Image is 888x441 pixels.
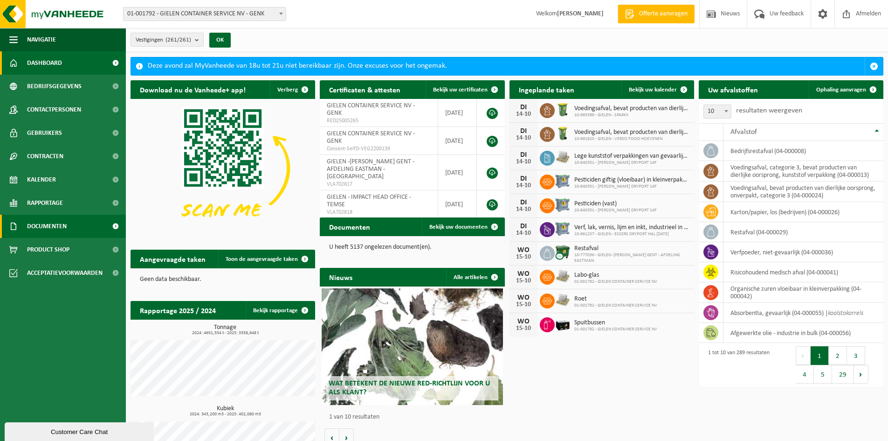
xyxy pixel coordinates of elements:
[327,145,431,153] span: Consent-SelfD-VEG2200139
[574,153,689,160] span: Lege kunststof verpakkingen van gevaarlijke stoffen
[27,168,56,191] span: Kalender
[320,80,410,98] h2: Certificaten & attesten
[574,279,657,285] span: 01-001792 - GIELEN CONTAINER SERVICE NV
[514,159,533,165] div: 14-10
[226,256,298,262] span: Toon de aangevraagde taken
[555,268,571,284] img: LP-PA-00000-WDN-11
[514,278,533,284] div: 15-10
[555,245,571,260] img: WB-1100-CU
[847,346,865,365] button: 3
[426,80,504,99] a: Bekijk uw certificaten
[148,57,865,75] div: Deze avond zal MyVanheede van 18u tot 21u niet bereikbaar zijn. Onze excuses voor het ongemak.
[438,99,477,127] td: [DATE]
[574,112,689,118] span: 10-985399 - GIELEN - SPARKX
[327,209,431,216] span: VLA702818
[131,99,315,238] img: Download de VHEPlus App
[27,75,82,98] span: Bedrijfsgegevens
[723,242,883,262] td: verfpoeder, niet-gevaarlijk (04-000036)
[809,80,882,99] a: Ophaling aanvragen
[555,173,571,189] img: PB-AP-0800-MET-02-01
[723,182,883,202] td: voedingsafval, bevat producten van dierlijke oorsprong, onverpakt, categorie 3 (04-000024)
[135,324,315,336] h3: Tonnage
[730,128,757,136] span: Afvalstof
[27,145,63,168] span: Contracten
[514,199,533,206] div: DI
[796,365,814,384] button: 4
[574,303,657,308] span: 01-001792 - GIELEN CONTAINER SERVICE NV
[629,87,677,93] span: Bekijk uw kalender
[621,80,693,99] a: Bekijk uw kalender
[574,136,689,142] span: 10-991925 - GIELEN - VERSO FOOD HOEVENEN
[574,231,689,237] span: 10-961257 - GIELEN - ESSERS DRYPORT HAL [DATE]
[514,182,533,189] div: 14-10
[136,33,191,47] span: Vestigingen
[514,175,533,182] div: DI
[723,303,883,323] td: absorbentia, gevaarlijk (04-000055) |
[574,176,689,184] span: Pesticiden giftig (vloeibaar) in kleinverpakking
[814,365,832,384] button: 5
[514,254,533,260] div: 15-10
[327,158,414,180] span: GIELEN -[PERSON_NAME] GENT - AFDELING EASTMAN - [GEOGRAPHIC_DATA]
[637,9,690,19] span: Offerte aanvragen
[27,261,103,285] span: Acceptatievoorwaarden
[555,102,571,118] img: WB-0240-HPE-GN-50
[723,222,883,242] td: restafval (04-000029)
[514,206,533,213] div: 14-10
[703,105,731,119] span: 10
[131,301,225,319] h2: Rapportage 2025 / 2024
[131,33,204,47] button: Vestigingen(261/261)
[270,80,314,99] button: Verberg
[27,51,62,75] span: Dashboard
[736,107,802,114] label: resultaten weergeven
[131,250,215,268] h2: Aangevraagde taken
[322,288,503,405] a: Wat betekent de nieuwe RED-richtlijn voor u als klant?
[27,191,63,215] span: Rapportage
[327,102,415,117] span: GIELEN CONTAINER SERVICE NV - GENK
[209,33,231,48] button: OK
[854,365,868,384] button: Next
[433,87,488,93] span: Bekijk uw certificaten
[327,194,411,208] span: GIELEN - IMPACT HEAD OFFICE - TEMSE
[429,224,488,230] span: Bekijk uw documenten
[422,217,504,236] a: Bekijk uw documenten
[140,276,306,283] p: Geen data beschikbaar.
[124,7,286,21] span: 01-001792 - GIELEN CONTAINER SERVICE NV - GENK
[555,316,571,332] img: PB-LB-0680-HPE-BK-11
[320,268,362,286] h2: Nieuws
[27,215,67,238] span: Documenten
[723,262,883,282] td: risicohoudend medisch afval (04-000041)
[796,346,811,365] button: Previous
[723,161,883,182] td: voedingsafval, categorie 3, bevat producten van dierlijke oorsprong, kunststof verpakking (04-000...
[514,270,533,278] div: WO
[816,87,866,93] span: Ophaling aanvragen
[557,10,604,17] strong: [PERSON_NAME]
[329,414,500,420] p: 1 van 10 resultaten
[165,37,191,43] count: (261/261)
[514,230,533,237] div: 14-10
[327,181,431,188] span: VLA702817
[699,80,767,98] h2: Uw afvalstoffen
[555,292,571,308] img: LP-PA-00000-WDN-11
[27,238,69,261] span: Product Shop
[218,250,314,268] a: Toon de aangevraagde taken
[131,80,255,98] h2: Download nu de Vanheede+ app!
[574,160,689,166] span: 10-840351 - [PERSON_NAME] DRYPORT 14F
[438,190,477,218] td: [DATE]
[832,365,854,384] button: 29
[574,295,657,303] span: Roet
[555,197,571,213] img: PB-AP-0800-MET-02-01
[574,129,689,136] span: Voedingsafval, bevat producten van dierlijke oorsprong, onverpakt, categorie 3
[327,130,415,145] span: GIELEN CONTAINER SERVICE NV - GENK
[574,184,689,189] span: 10-840351 - [PERSON_NAME] DRYPORT 14F
[555,126,571,141] img: WB-0140-HPE-GN-50
[574,200,657,208] span: Pesticiden (vast)
[320,217,379,236] h2: Documenten
[135,412,315,417] span: 2024: 343,200 m3 - 2025: 402,080 m3
[514,135,533,141] div: 14-10
[574,105,689,112] span: Voedingsafval, bevat producten van dierlijke oorsprong, onverpakt, categorie 3
[723,282,883,303] td: organische zuren vloeibaar in kleinverpakking (04-000042)
[27,121,62,145] span: Gebruikers
[514,246,533,254] div: WO
[514,223,533,230] div: DI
